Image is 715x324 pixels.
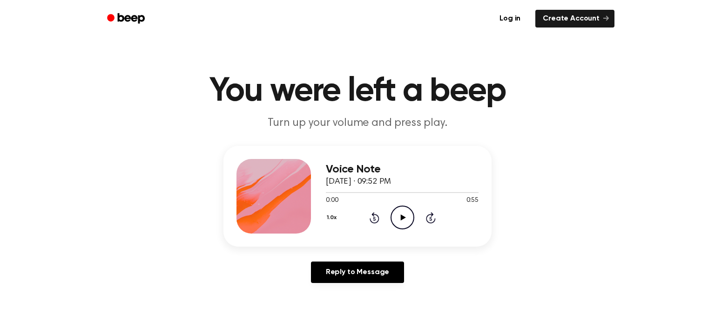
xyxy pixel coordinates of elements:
a: Log in [490,8,530,29]
button: 1.0x [326,210,340,226]
a: Reply to Message [311,262,404,283]
h3: Voice Note [326,163,479,176]
span: 0:55 [466,196,479,206]
a: Create Account [535,10,614,28]
span: [DATE] · 09:52 PM [326,178,391,186]
a: Beep [101,10,153,28]
p: Turn up your volume and press play. [179,116,536,131]
h1: You were left a beep [119,75,596,108]
span: 0:00 [326,196,338,206]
